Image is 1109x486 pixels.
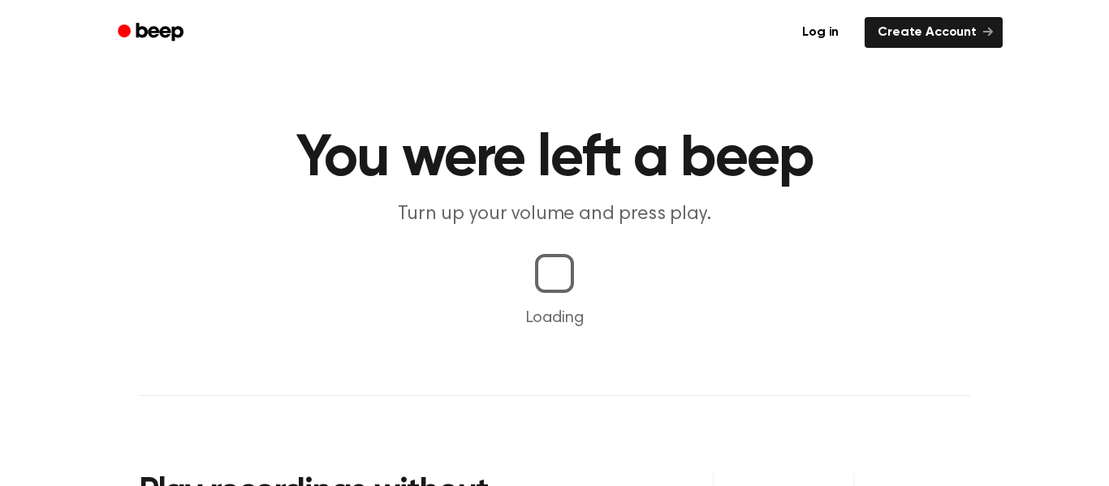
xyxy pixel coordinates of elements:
[786,14,855,51] a: Log in
[243,201,866,228] p: Turn up your volume and press play.
[865,17,1003,48] a: Create Account
[139,130,970,188] h1: You were left a beep
[19,306,1090,330] p: Loading
[106,17,198,49] a: Beep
